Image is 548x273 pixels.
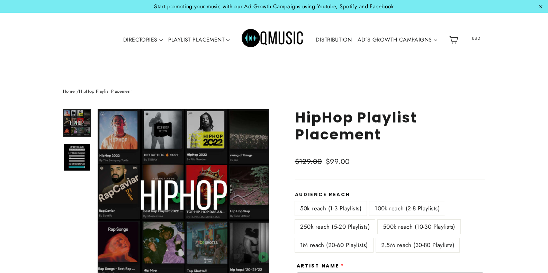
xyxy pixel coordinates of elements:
label: 50k reach (1-3 Playlists) [295,201,367,216]
a: DIRECTORIES [120,32,165,48]
span: $99.00 [326,156,350,167]
label: 500k reach (10-30 Playlists) [378,220,460,234]
h1: HipHop Playlist Placement [295,109,485,143]
nav: breadcrumbs [63,88,485,95]
label: 250k reach (5-20 Playlists) [295,220,375,234]
label: 1M reach (20-60 Playlists) [295,238,373,252]
a: AD'S GROWTH CAMPAIGNS [355,32,440,48]
img: HipHop Playlist Placement [64,110,90,136]
span: $129.00 [295,156,322,167]
img: Q Music Promotions [242,24,304,55]
label: 100k reach (2-8 Playlists) [369,201,445,216]
span: USD [463,33,489,44]
img: HipHop Playlist Placement [64,144,90,171]
a: PLAYLIST PLACEMENT [165,32,233,48]
label: Artist Name [297,263,345,269]
label: Audience Reach [295,192,485,198]
a: DISTRIBUTION [313,32,354,48]
div: Primary [100,20,446,60]
a: Home [63,88,75,94]
span: / [77,88,79,94]
label: 2.5M reach (30-80 Playlists) [376,238,460,252]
